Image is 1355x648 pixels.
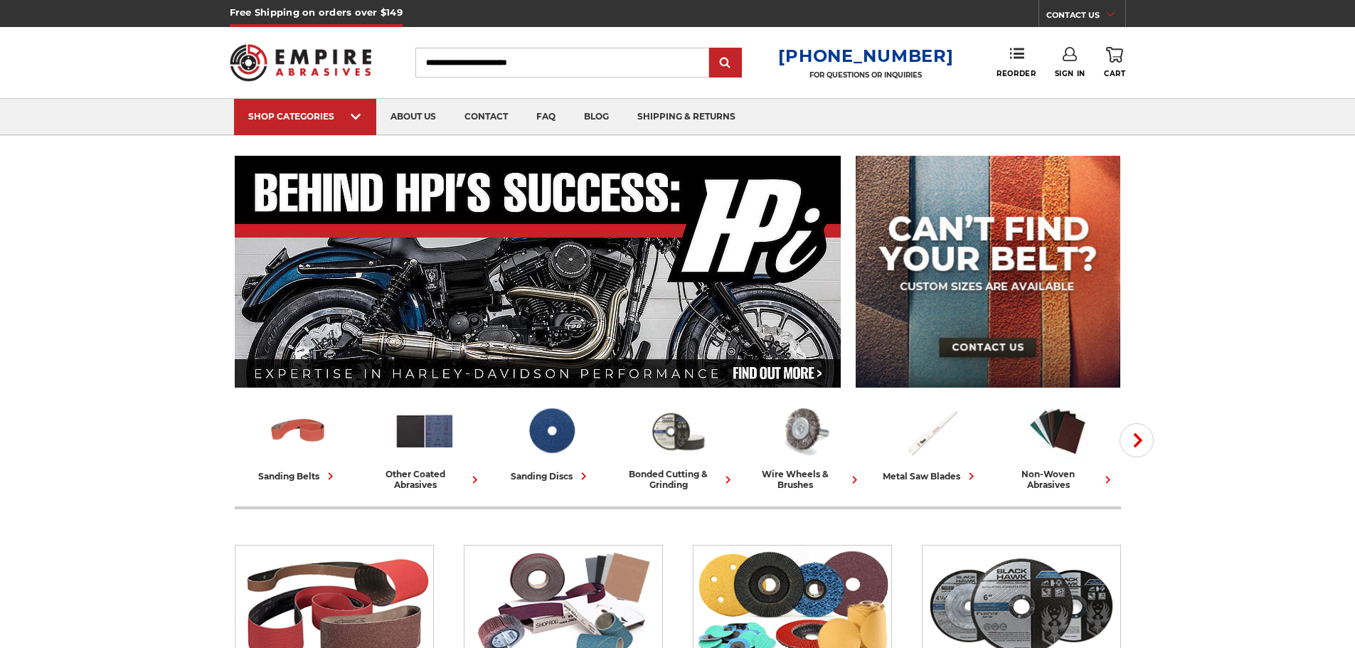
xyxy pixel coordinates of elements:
div: sanding belts [258,469,338,484]
div: sanding discs [511,469,591,484]
button: Next [1120,423,1154,457]
a: CONTACT US [1046,7,1125,27]
span: Sign In [1055,69,1085,78]
a: wire wheels & brushes [747,400,862,490]
a: Cart [1104,47,1125,78]
div: non-woven abrasives [1000,469,1115,490]
a: shipping & returns [623,99,750,135]
div: bonded cutting & grinding [620,469,735,490]
img: promo banner for custom belts. [856,156,1120,388]
div: metal saw blades [883,469,979,484]
img: Wire Wheels & Brushes [773,400,836,462]
a: blog [570,99,623,135]
a: about us [376,99,450,135]
div: SHOP CATEGORIES [248,111,362,122]
img: Other Coated Abrasives [393,400,456,462]
span: Reorder [997,69,1036,78]
div: wire wheels & brushes [747,469,862,490]
a: non-woven abrasives [1000,400,1115,490]
div: other coated abrasives [367,469,482,490]
a: other coated abrasives [367,400,482,490]
img: Bonded Cutting & Grinding [647,400,709,462]
img: Empire Abrasives [230,35,372,90]
img: Sanding Discs [520,400,583,462]
a: sanding discs [494,400,609,484]
a: [PHONE_NUMBER] [778,46,953,66]
a: sanding belts [240,400,356,484]
img: Sanding Belts [267,400,329,462]
a: Reorder [997,47,1036,78]
img: Banner for an interview featuring Horsepower Inc who makes Harley performance upgrades featured o... [235,156,841,388]
span: Cart [1104,69,1125,78]
a: bonded cutting & grinding [620,400,735,490]
a: faq [522,99,570,135]
p: FOR QUESTIONS OR INQUIRIES [778,70,953,80]
img: Metal Saw Blades [900,400,962,462]
a: metal saw blades [873,400,989,484]
img: Non-woven Abrasives [1026,400,1089,462]
a: contact [450,99,522,135]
